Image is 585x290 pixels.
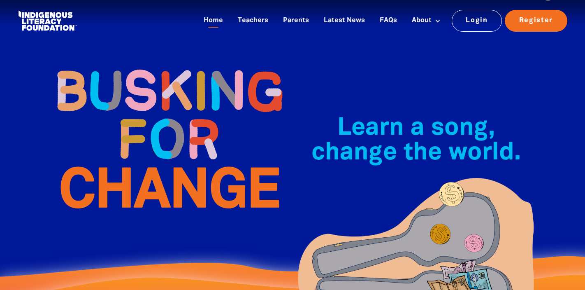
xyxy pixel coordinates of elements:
[375,14,402,28] a: FAQs
[407,14,446,28] a: About
[278,14,314,28] a: Parents
[233,14,273,28] a: Teachers
[199,14,228,28] a: Home
[319,14,370,28] a: Latest News
[505,10,567,31] a: Register
[311,117,521,164] span: Learn a song, change the world.
[452,10,502,31] a: Login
